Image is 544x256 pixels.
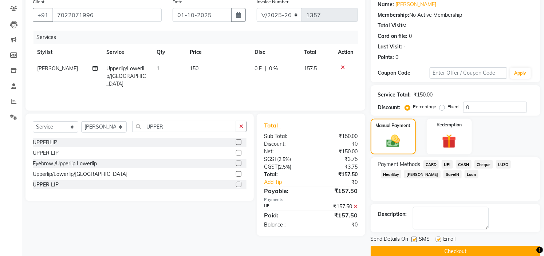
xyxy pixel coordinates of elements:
label: Fixed [448,103,459,110]
div: ₹0 [311,140,363,148]
th: Total [300,44,334,60]
div: ₹157.50 [311,186,363,195]
th: Price [185,44,250,60]
div: Membership: [378,11,410,19]
div: Service Total: [378,91,411,99]
div: ₹157.50 [311,211,363,220]
span: 1 [157,65,159,72]
span: CARD [423,160,439,169]
input: Search by Name/Mobile/Email/Code [52,8,162,22]
span: CASH [456,160,472,169]
div: No Active Membership [378,11,533,19]
img: _cash.svg [382,133,404,149]
span: Cheque [474,160,493,169]
span: SaveIN [444,170,462,178]
a: Add Tip [259,178,320,186]
div: ₹3.75 [311,163,363,171]
div: Balance : [259,221,311,229]
span: CGST [264,164,277,170]
div: Name: [378,1,394,8]
div: Discount: [378,104,401,111]
div: Total Visits: [378,22,407,29]
div: ₹157.50 [311,203,363,210]
span: [PERSON_NAME] [37,65,78,72]
div: Discount: [259,140,311,148]
span: Upperlip/Lowerlip/[GEOGRAPHIC_DATA] [106,65,146,87]
span: Payment Methods [378,161,421,168]
div: ( ) [259,155,311,163]
span: LUZO [496,160,511,169]
span: Email [444,235,456,244]
th: Disc [250,44,300,60]
th: Stylist [33,44,102,60]
span: UPI [442,160,453,169]
div: Payable: [259,186,311,195]
span: Total [264,122,281,129]
div: Payments [264,197,358,203]
div: Coupon Code [378,69,430,77]
div: Card on file: [378,32,408,40]
div: Last Visit: [378,43,402,51]
div: ( ) [259,163,311,171]
div: ₹150.00 [311,133,363,140]
div: Description: [378,210,407,218]
div: ₹150.00 [414,91,433,99]
div: Paid: [259,211,311,220]
span: 157.5 [304,65,317,72]
span: 0 F [255,65,262,72]
div: UPPERLIP [33,139,57,146]
th: Qty [152,44,186,60]
span: [PERSON_NAME] [404,170,441,178]
div: Sub Total: [259,133,311,140]
span: 150 [190,65,198,72]
div: 0 [409,32,412,40]
input: Search or Scan [132,121,236,132]
div: Net: [259,148,311,155]
div: ₹3.75 [311,155,363,163]
span: Loan [465,170,478,178]
input: Enter Offer / Coupon Code [430,67,507,79]
div: Points: [378,54,394,61]
div: Upperlip/Lowerlip/[GEOGRAPHIC_DATA] [33,170,127,178]
div: Services [33,31,363,44]
span: SMS [419,235,430,244]
span: Send Details On [371,235,409,244]
div: - [404,43,406,51]
label: Manual Payment [376,122,411,129]
span: SGST [264,156,277,162]
label: Percentage [413,103,437,110]
div: UPPER LIP [33,149,59,157]
div: UPI [259,203,311,210]
span: 2.5% [279,156,289,162]
div: ₹150.00 [311,148,363,155]
div: ₹157.50 [311,171,363,178]
div: Total: [259,171,311,178]
div: 0 [396,54,399,61]
div: Eyebrow /Upperlip Lowerlip [33,160,97,168]
span: NearBuy [381,170,402,178]
div: ₹0 [311,221,363,229]
th: Service [102,44,152,60]
a: [PERSON_NAME] [396,1,437,8]
button: Apply [510,68,531,79]
span: 0 % [269,65,278,72]
div: UPPER LIP [33,181,59,189]
img: _gift.svg [438,133,461,150]
div: ₹0 [320,178,363,186]
span: | [265,65,266,72]
button: +91 [33,8,53,22]
span: 2.5% [279,164,290,170]
th: Action [334,44,358,60]
label: Redemption [437,122,462,128]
